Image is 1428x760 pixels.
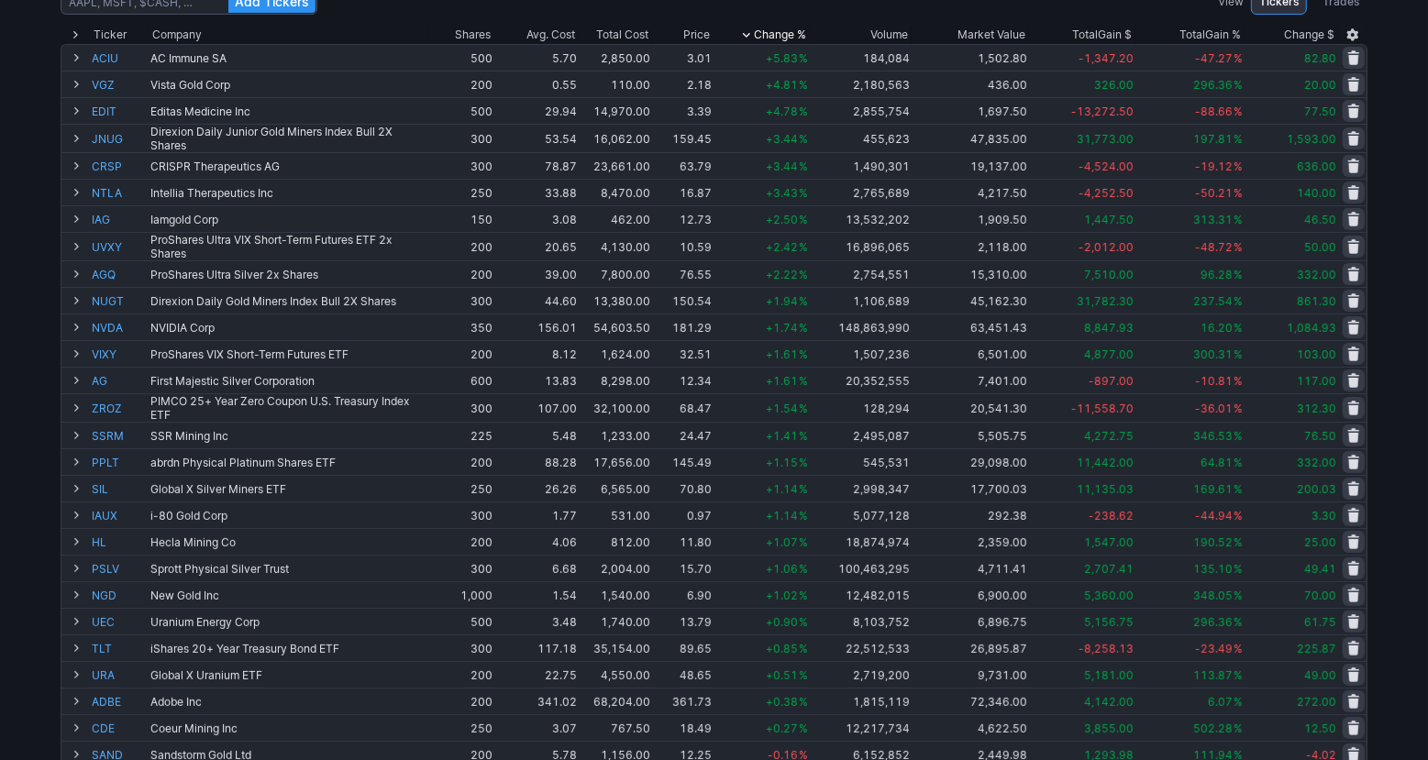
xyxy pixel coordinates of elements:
[92,314,147,340] a: NVDA
[92,288,147,314] a: NUGT
[1084,347,1134,361] span: 4,877.00
[494,314,579,340] td: 156.01
[92,206,147,232] a: IAG
[810,340,913,367] td: 1,507,236
[912,179,1029,205] td: 4,217.50
[1297,482,1336,496] span: 200.03
[912,340,1029,367] td: 6,501.00
[766,240,798,254] span: +2.42
[1287,132,1336,146] span: 1,593.00
[870,26,908,44] div: Volume
[1234,402,1243,415] span: %
[579,314,652,340] td: 54,603.50
[1193,132,1233,146] span: 197.81
[428,393,494,422] td: 300
[1195,186,1233,200] span: -50.21
[494,555,579,581] td: 6.68
[912,287,1029,314] td: 45,162.30
[150,78,426,92] div: Vista Gold Corp
[810,205,913,232] td: 13,532,202
[799,535,808,549] span: %
[1304,535,1336,549] span: 25.00
[1195,105,1233,118] span: -88.66
[1234,78,1243,92] span: %
[1234,321,1243,335] span: %
[766,429,798,443] span: +1.41
[92,394,147,422] a: ZROZ
[428,555,494,581] td: 300
[92,72,147,97] a: VGZ
[150,105,426,118] div: Editas Medicine Inc
[494,97,579,124] td: 29.94
[150,509,426,523] div: i-80 Gold Corp
[1195,160,1233,173] span: -19.12
[92,476,147,501] a: SIL
[1195,509,1233,523] span: -44.94
[810,232,913,260] td: 16,896,065
[1304,78,1336,92] span: 20.00
[579,179,652,205] td: 8,470.00
[652,97,714,124] td: 3.39
[1234,160,1243,173] span: %
[799,78,808,92] span: %
[766,456,798,469] span: +1.15
[579,205,652,232] td: 462.00
[766,402,798,415] span: +1.54
[1077,294,1134,308] span: 31,782.30
[494,71,579,97] td: 0.55
[1089,509,1134,523] span: -238.62
[494,422,579,448] td: 5.48
[428,71,494,97] td: 200
[1297,268,1336,281] span: 332.00
[799,321,808,335] span: %
[579,340,652,367] td: 1,624.00
[1077,482,1134,496] span: 11,135.03
[652,393,714,422] td: 68.47
[494,528,579,555] td: 4.06
[1077,132,1134,146] span: 31,773.00
[912,260,1029,287] td: 15,310.00
[799,374,808,388] span: %
[1084,213,1134,226] span: 1,447.50
[912,232,1029,260] td: 2,118.00
[579,501,652,528] td: 531.00
[1297,347,1336,361] span: 103.00
[799,240,808,254] span: %
[92,688,147,714] a: ADBE
[1193,429,1233,443] span: 346.53
[912,152,1029,179] td: 19,137.00
[1234,347,1243,361] span: %
[494,260,579,287] td: 39.00
[652,367,714,393] td: 12.34
[912,205,1029,232] td: 1,909.50
[150,482,426,496] div: Global X Silver Miners ETF
[1079,240,1134,254] span: -2,012.00
[766,294,798,308] span: +1.94
[766,186,798,200] span: +3.43
[1234,509,1243,523] span: %
[1234,186,1243,200] span: %
[912,71,1029,97] td: 436.00
[810,448,913,475] td: 545,531
[494,340,579,367] td: 8.12
[92,153,147,179] a: CRSP
[652,232,714,260] td: 10.59
[912,528,1029,555] td: 2,359.00
[579,555,652,581] td: 2,004.00
[579,448,652,475] td: 17,656.00
[1304,51,1336,65] span: 82.80
[428,422,494,448] td: 225
[150,294,426,308] div: Direxion Daily Gold Miners Index Bull 2X Shares
[150,347,426,361] div: ProShares VIX Short-Term Futures ETF
[150,374,426,388] div: First Majestic Silver Corporation
[766,213,798,226] span: +2.50
[652,124,714,152] td: 159.45
[92,609,147,634] a: UEC
[810,124,913,152] td: 455,623
[810,71,913,97] td: 2,180,563
[799,509,808,523] span: %
[428,475,494,501] td: 250
[652,152,714,179] td: 63.79
[494,205,579,232] td: 3.08
[1072,26,1132,44] div: Gain $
